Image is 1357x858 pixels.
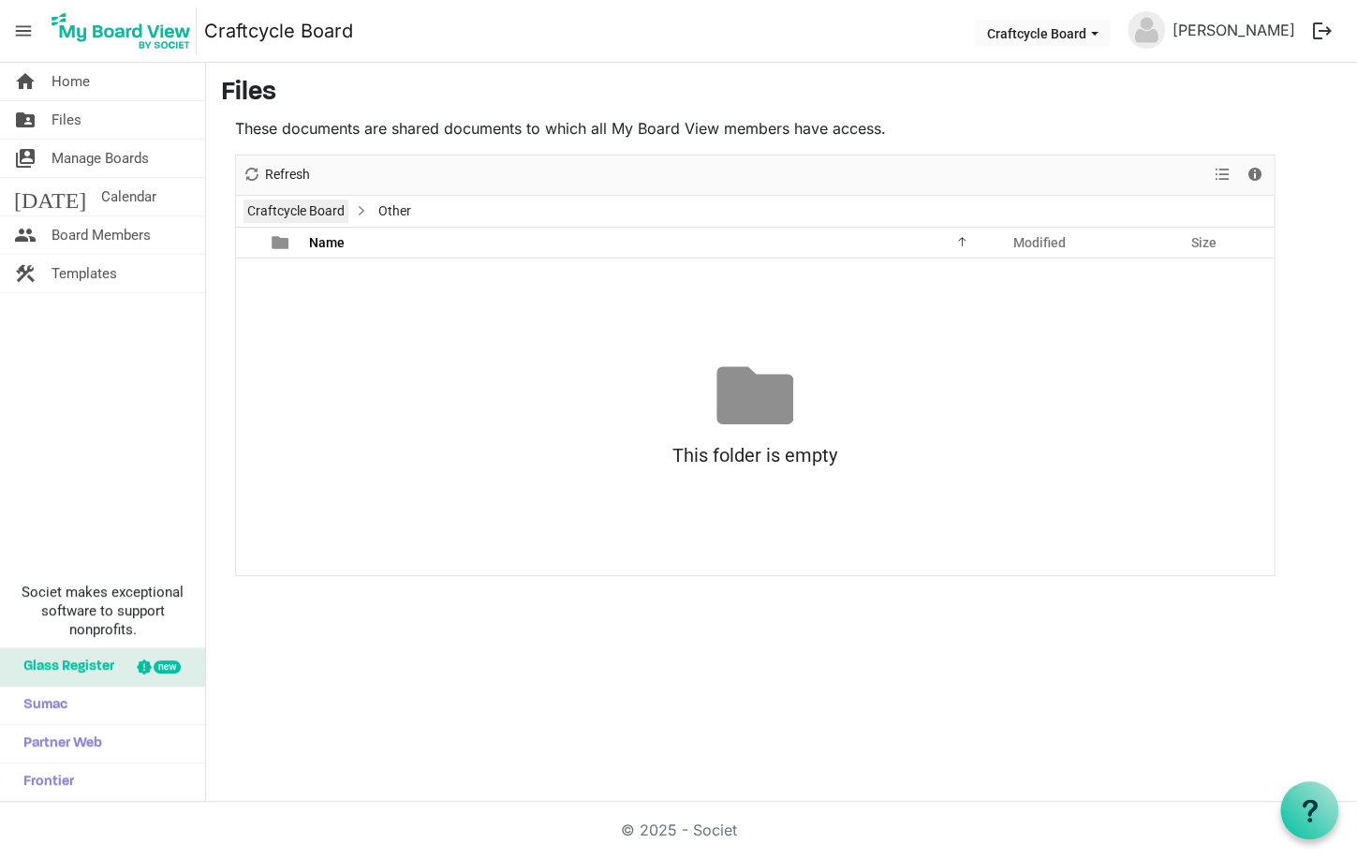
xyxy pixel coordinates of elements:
h3: Files [221,78,1342,110]
span: Other [375,200,415,223]
span: Templates [52,255,117,292]
span: folder_shared [14,101,37,139]
button: View dropdownbutton [1211,163,1233,186]
span: Board Members [52,216,151,254]
span: Partner Web [14,725,102,762]
span: Frontier [14,763,74,801]
a: [PERSON_NAME] [1165,11,1303,49]
div: Details [1239,155,1271,195]
div: This folder is empty [236,434,1274,477]
button: logout [1303,11,1342,51]
span: Manage Boards [52,140,149,177]
span: Home [52,63,90,100]
span: switch_account [14,140,37,177]
span: Glass Register [14,648,114,686]
a: Craftcycle Board [243,200,348,223]
span: [DATE] [14,178,86,215]
a: My Board View Logo [46,7,204,54]
img: My Board View Logo [46,7,197,54]
button: Refresh [240,163,314,186]
div: Refresh [236,155,317,195]
a: © 2025 - Societ [621,821,737,839]
a: Craftcycle Board [204,12,353,50]
span: Calendar [101,178,156,215]
span: Name [309,235,345,250]
div: new [154,660,181,673]
span: people [14,216,37,254]
span: Files [52,101,81,139]
p: These documents are shared documents to which all My Board View members have access. [235,117,1275,140]
span: Size [1190,235,1216,250]
button: Details [1243,163,1268,186]
span: Modified [1012,235,1065,250]
span: menu [6,13,41,49]
img: no-profile-picture.svg [1128,11,1165,49]
span: construction [14,255,37,292]
span: Refresh [263,163,312,186]
span: Sumac [14,687,67,724]
span: home [14,63,37,100]
button: Craftcycle Board dropdownbutton [974,20,1110,46]
div: View [1207,155,1239,195]
span: Societ makes exceptional software to support nonprofits. [8,583,197,639]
